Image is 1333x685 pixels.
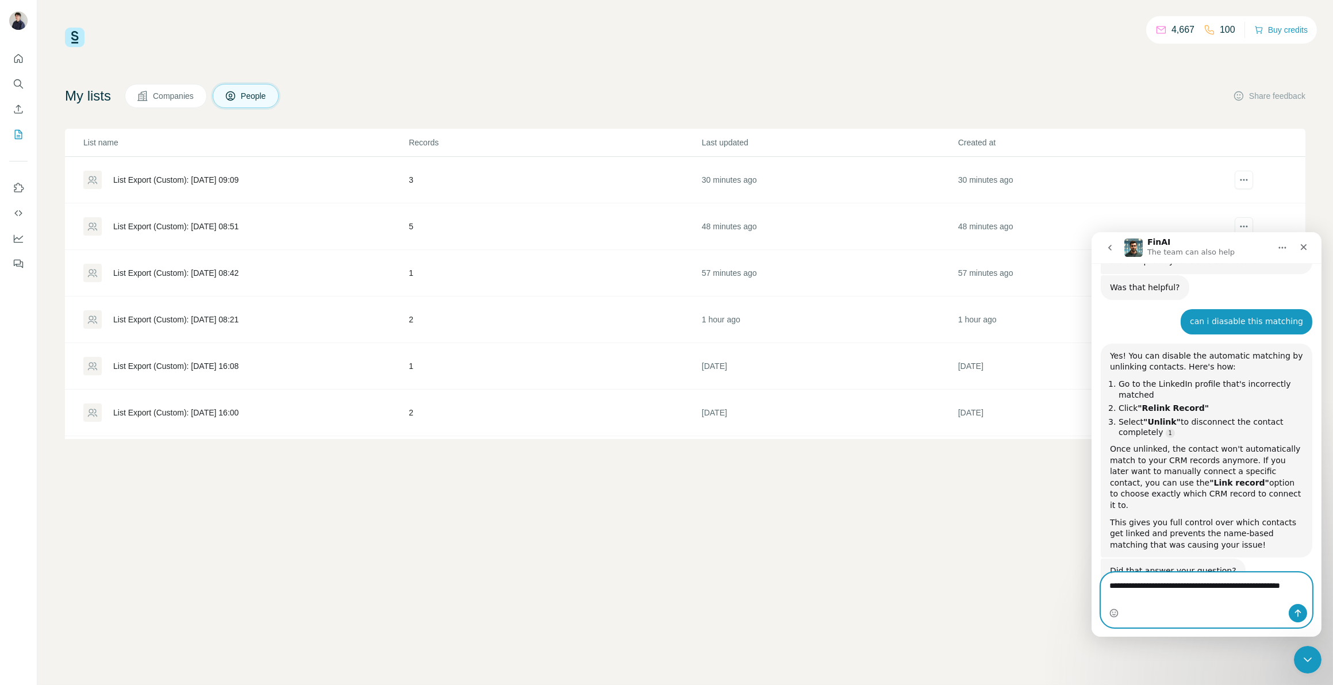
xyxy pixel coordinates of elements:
[113,360,239,372] div: List Export (Custom): [DATE] 16:08
[958,390,1214,436] td: [DATE]
[702,137,957,148] p: Last updated
[113,221,239,232] div: List Export (Custom): [DATE] 08:51
[409,137,701,148] p: Records
[958,436,1214,483] td: [DATE]
[1235,171,1253,189] button: actions
[113,407,239,418] div: List Export (Custom): [DATE] 16:00
[1233,90,1305,102] button: Share feedback
[113,267,239,279] div: List Export (Custom): [DATE] 08:42
[408,343,701,390] td: 1
[1294,646,1322,674] iframe: Intercom live chat
[9,228,28,249] button: Dashboard
[958,250,1214,297] td: 57 minutes ago
[113,314,239,325] div: List Export (Custom): [DATE] 08:21
[408,157,701,203] td: 3
[958,137,1213,148] p: Created at
[1220,23,1235,37] p: 100
[9,178,28,198] button: Use Surfe on LinkedIn
[958,343,1214,390] td: [DATE]
[65,87,111,105] h4: My lists
[241,90,267,102] span: People
[408,297,701,343] td: 2
[701,436,958,483] td: [DATE]
[9,253,28,274] button: Feedback
[701,250,958,297] td: 57 minutes ago
[958,157,1214,203] td: 30 minutes ago
[1254,22,1308,38] button: Buy credits
[1171,23,1194,37] p: 4,667
[701,343,958,390] td: [DATE]
[701,203,958,250] td: 48 minutes ago
[113,174,239,186] div: List Export (Custom): [DATE] 09:09
[153,90,195,102] span: Companies
[9,99,28,120] button: Enrich CSV
[701,390,958,436] td: [DATE]
[9,48,28,69] button: Quick start
[65,28,84,47] img: Surfe Logo
[83,137,408,148] p: List name
[701,157,958,203] td: 30 minutes ago
[408,390,701,436] td: 2
[9,203,28,224] button: Use Surfe API
[958,203,1214,250] td: 48 minutes ago
[9,74,28,94] button: Search
[1092,232,1322,637] iframe: Intercom live chat
[408,203,701,250] td: 5
[1235,217,1253,236] button: actions
[958,297,1214,343] td: 1 hour ago
[408,436,701,483] td: 2
[9,11,28,30] img: Avatar
[701,297,958,343] td: 1 hour ago
[408,250,701,297] td: 1
[9,124,28,145] button: My lists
